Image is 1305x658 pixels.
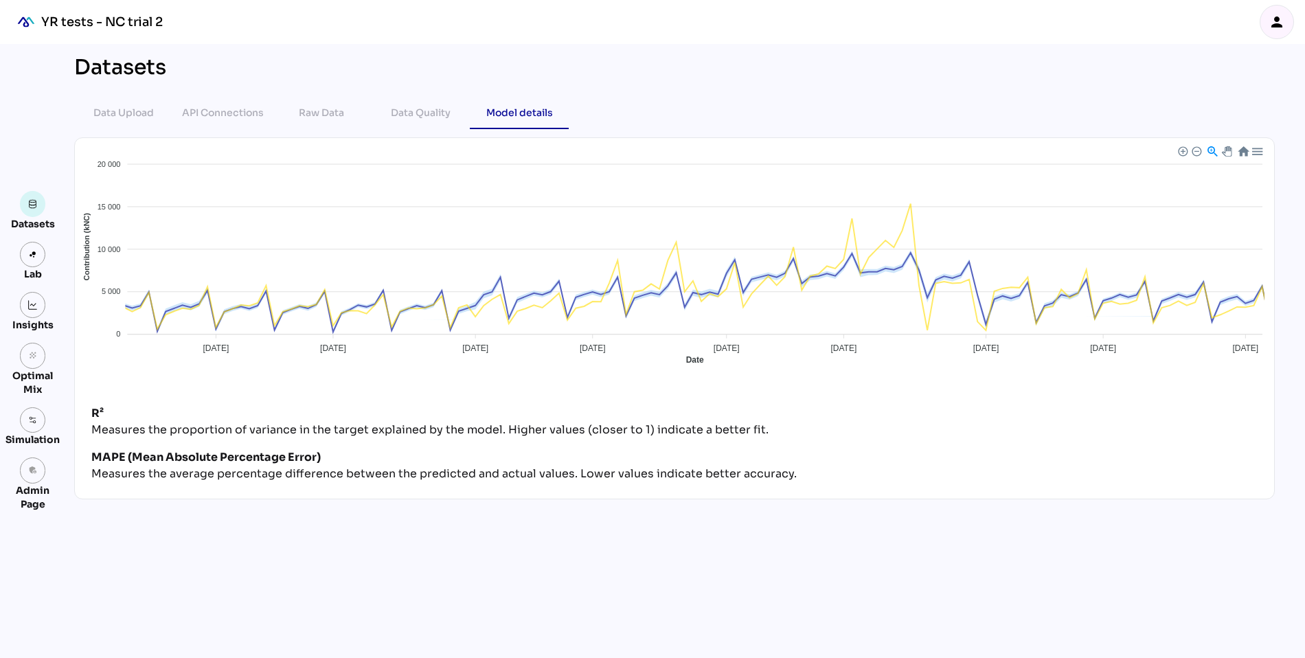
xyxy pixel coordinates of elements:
[11,7,41,37] div: mediaROI
[299,104,344,121] div: Raw Data
[18,267,48,281] div: Lab
[1269,14,1285,30] i: person
[98,203,121,211] tspan: 15 000
[98,160,121,168] tspan: 20 000
[1222,146,1230,155] div: Panning
[102,287,121,295] tspan: 5 000
[28,416,38,425] img: settings.svg
[1090,343,1116,353] tspan: [DATE]
[1177,146,1187,155] div: Zoom In
[391,104,451,121] div: Data Quality
[28,250,38,260] img: lab.svg
[182,104,264,121] div: API Connections
[973,343,999,353] tspan: [DATE]
[580,343,606,353] tspan: [DATE]
[5,369,60,396] div: Optimal Mix
[28,351,38,361] i: grain
[5,433,60,446] div: Simulation
[91,449,797,466] div: MAPE (Mean Absolute Percentage Error)
[98,245,121,253] tspan: 10 000
[41,14,163,30] div: YR tests - NC trial 2
[82,213,91,281] text: Contribution (kNC)
[91,466,797,482] div: Measures the average percentage difference between the predicted and actual values. Lower values ...
[12,318,54,332] div: Insights
[116,330,120,338] tspan: 0
[28,466,38,475] i: admin_panel_settings
[830,343,856,353] tspan: [DATE]
[91,422,769,438] div: Measures the proportion of variance in the target explained by the model. Higher values (closer t...
[1232,343,1258,353] tspan: [DATE]
[320,343,346,353] tspan: [DATE]
[203,343,229,353] tspan: [DATE]
[74,55,166,80] div: Datasets
[1191,146,1201,155] div: Zoom Out
[686,355,704,365] text: Date
[28,199,38,209] img: data.svg
[1206,145,1218,157] div: Selection Zoom
[28,300,38,310] img: graph.svg
[1251,145,1262,157] div: Menu
[11,217,55,231] div: Datasets
[93,104,154,121] div: Data Upload
[5,484,60,511] div: Admin Page
[486,104,553,121] div: Model details
[91,405,769,422] div: R²
[462,343,488,353] tspan: [DATE]
[1237,145,1249,157] div: Reset Zoom
[714,343,740,353] tspan: [DATE]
